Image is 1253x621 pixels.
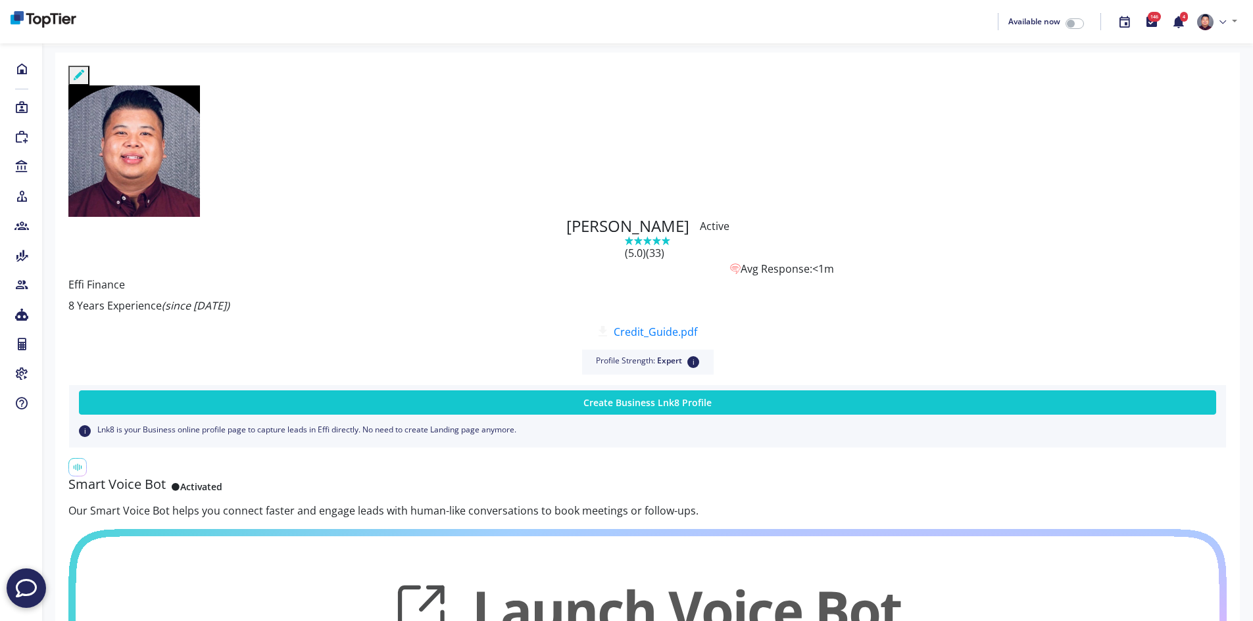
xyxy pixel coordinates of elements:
[1165,8,1192,36] button: 4
[68,298,1227,313] p: 8 Years Experience
[595,356,700,368] p: Profile Strength:
[1148,12,1161,22] span: 146
[68,85,200,217] img: e310ebdf-1855-410b-9d61-d1abdff0f2ad-637831748356285317.png
[1138,8,1165,36] button: 146
[11,11,76,28] img: bd260d39-06d4-48c8-91ce-4964555bf2e4-638900413960370303.png
[79,425,91,437] small: i
[1180,12,1188,22] span: 4
[1008,16,1060,27] span: Available now
[598,325,697,339] a: Credit_Guide.pdf
[68,458,87,476] img: voice bot icon
[657,356,682,365] b: Expert
[700,219,729,233] span: Active
[687,356,699,368] small: i
[646,246,664,260] a: (33)
[68,503,1227,518] p: Our Smart Voice Bot helps you connect faster and engage leads with human-like conversations to bo...
[625,246,664,260] span: (5.0)
[566,217,689,236] h4: [PERSON_NAME]
[79,390,1216,415] button: Create Business Lnk8 Profile
[79,425,1216,437] p: Lnk8 is your Business online profile page to capture leads in Effi directly. No need to create La...
[741,261,812,277] span: Avg Response:
[68,476,166,492] h5: Smart Voice Bot
[68,277,125,292] label: Effi Finance
[166,478,228,495] span: Activated
[812,261,834,277] span: <1m
[1197,14,1214,30] img: e310ebdf-1855-410b-9d61-d1abdff0f2ad-637831748356285317.png
[162,298,230,313] i: (since [DATE])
